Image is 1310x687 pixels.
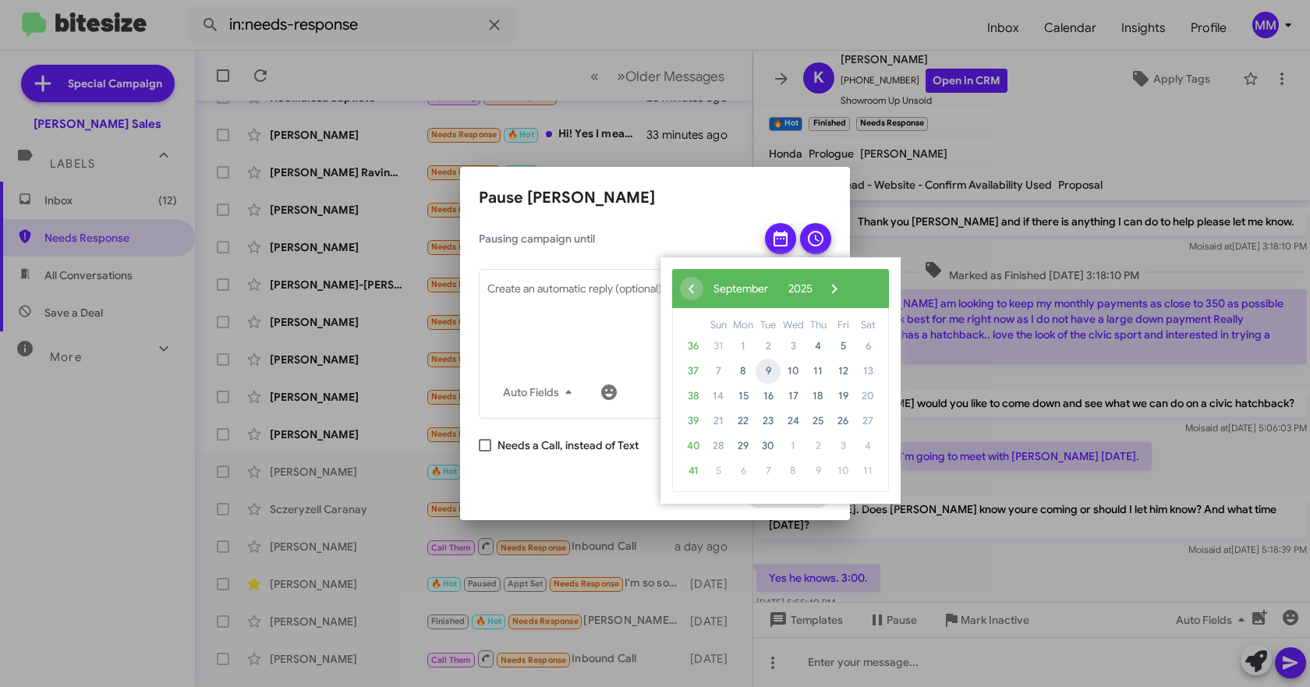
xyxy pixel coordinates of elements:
button: › [823,277,846,300]
span: 16 [756,384,781,409]
span: 6 [855,334,880,359]
span: 36 [681,334,706,359]
span: 37 [681,359,706,384]
span: 41 [681,459,706,483]
th: weekday [830,317,855,334]
span: 7 [756,459,781,483]
span: 24 [781,409,805,434]
span: 6 [731,459,756,483]
button: September [703,277,778,300]
span: 23 [756,409,781,434]
span: 10 [781,359,805,384]
span: 38 [681,384,706,409]
span: 20 [855,384,880,409]
h2: Pause [PERSON_NAME] [479,186,831,211]
span: 7 [706,359,731,384]
span: 17 [781,384,805,409]
span: 8 [781,459,805,483]
span: 19 [830,384,855,409]
th: weekday [706,317,731,334]
span: 8 [731,359,756,384]
span: 1 [781,434,805,459]
span: 15 [731,384,756,409]
span: September [713,282,768,296]
span: 3 [781,334,805,359]
span: 2 [805,434,830,459]
span: 9 [756,359,781,384]
th: weekday [805,317,830,334]
span: 5 [706,459,731,483]
span: 25 [805,409,830,434]
span: 11 [855,459,880,483]
span: 9 [805,459,830,483]
span: 14 [706,384,731,409]
span: 30 [756,434,781,459]
button: 2025 [778,277,823,300]
th: weekday [855,317,880,334]
span: 13 [855,359,880,384]
button: Auto Fields [490,378,590,406]
span: 5 [830,334,855,359]
span: 11 [805,359,830,384]
span: Pausing campaign until [479,231,752,246]
span: 10 [830,459,855,483]
span: Needs a Call, instead of Text [497,436,639,455]
span: 2025 [788,282,813,296]
span: 2 [756,334,781,359]
span: 29 [731,434,756,459]
span: 4 [855,434,880,459]
span: 18 [805,384,830,409]
span: 1 [731,334,756,359]
th: weekday [781,317,805,334]
span: 4 [805,334,830,359]
span: 3 [830,434,855,459]
span: 27 [855,409,880,434]
bs-datepicker-container: calendar [660,257,901,504]
span: 31 [706,334,731,359]
bs-datepicker-navigation-view: ​ ​ ​ [680,278,846,292]
span: 39 [681,409,706,434]
span: 12 [830,359,855,384]
span: 40 [681,434,706,459]
th: weekday [756,317,781,334]
th: weekday [731,317,756,334]
span: 21 [706,409,731,434]
span: Auto Fields [503,378,578,406]
span: 26 [830,409,855,434]
span: ‹ [680,277,703,300]
span: 22 [731,409,756,434]
span: 28 [706,434,731,459]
